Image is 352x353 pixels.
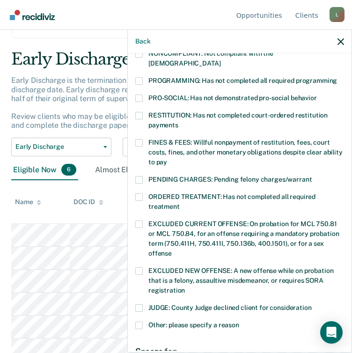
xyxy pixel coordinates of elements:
div: L [330,7,345,22]
div: Almost Eligible [93,160,169,181]
span: EXCLUDED CURRENT OFFENSE: On probation for MCL 750.81 or MCL 750.84, for an offense requiring a m... [148,220,339,257]
button: Back [135,37,150,45]
span: RESTITUTION: Has not completed court-ordered restitution payments [148,111,328,129]
span: JUDGE: County Judge declined client for consideration [148,304,312,311]
button: Profile dropdown button [330,7,345,22]
span: FINES & FEES: Willful nonpayment of restitution, fees, court costs, fines, and other monetary obl... [148,139,343,166]
p: Early Discharge is the termination of the period of probation or parole before the full-term disc... [11,76,336,130]
span: PROGRAMMING: Has not completed all required programming [148,77,337,84]
span: PENDING CHARGES: Pending felony charges/warrant [148,176,312,183]
div: Eligible Now [11,160,78,181]
div: Early Discharge [11,50,341,76]
span: PRO-SOCIAL: Has not demonstrated pro-social behavior [148,94,317,102]
span: Other: please specify a reason [148,321,239,329]
div: Open Intercom Messenger [320,321,343,344]
span: Early Discharge [15,143,100,151]
div: Name [15,198,41,206]
span: 6 [61,164,76,176]
img: Recidiviz [10,10,55,20]
span: ORDERED TREATMENT: Has not completed all required treatment [148,193,315,210]
span: EXCLUDED NEW OFFENSE: A new offense while on probation that is a felony, assaultive misdemeanor, ... [148,267,333,294]
div: DOC ID [73,198,103,206]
